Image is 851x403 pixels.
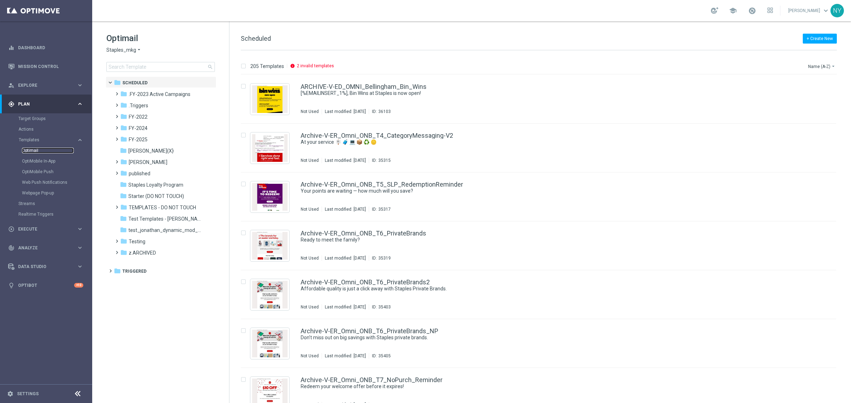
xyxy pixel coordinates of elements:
[301,139,790,146] a: At your service 🪧 🧳 💻 📦 ♻️ 🪙
[301,84,427,90] a: ARCHIVE-V-ED_OMNI_Bellingham_Bin_Wins
[369,206,391,212] div: ID:
[129,238,145,245] span: Testing
[301,304,319,310] div: Not Used
[822,7,830,15] span: keyboard_arrow_down
[234,124,850,172] div: Press SPACE to select this row.
[8,45,84,51] div: equalizer Dashboard
[128,182,183,188] span: Staples Loyalty Program
[120,158,127,165] i: folder
[8,45,15,51] i: equalizer
[290,63,295,68] i: info
[8,82,15,89] i: person_search
[120,249,127,256] i: folder
[18,137,84,143] div: Templates keyboard_arrow_right
[18,246,77,250] span: Analyze
[77,101,83,107] i: keyboard_arrow_right
[234,172,850,221] div: Press SPACE to select this row.
[378,206,391,212] div: 35317
[22,180,74,185] a: Web Push Notifications
[8,264,84,269] div: Data Studio keyboard_arrow_right
[77,226,83,232] i: keyboard_arrow_right
[252,183,288,211] img: 35317.jpeg
[252,134,288,162] img: 35315.jpeg
[322,158,369,163] div: Last modified: [DATE]
[18,102,77,106] span: Plan
[301,353,319,359] div: Not Used
[18,126,74,132] a: Actions
[378,353,391,359] div: 35405
[22,148,74,153] a: Optimail
[122,80,148,86] span: Scheduled
[322,255,369,261] div: Last modified: [DATE]
[77,244,83,251] i: keyboard_arrow_right
[18,116,74,121] a: Target Groups
[378,109,391,114] div: 36103
[301,334,806,341] div: Don’t miss out on big savings with Staples private brands.
[803,34,837,44] button: + Create New
[8,57,83,76] div: Mission Control
[19,138,69,142] span: Templates
[250,63,284,69] p: 205 Templates
[22,169,74,175] a: OptiMobile Push
[136,47,142,53] i: arrow_drop_down
[301,230,426,237] a: Archive-V-ER_Omni_ONB_T6_PrivateBrands
[301,132,453,139] a: Archive-V-ER_Omni_ONB_T4_CategoryMessaging-V2
[128,216,201,222] span: Test Templates - Jonas
[301,285,806,292] div: Affordable quality is just a click away with Staples Private Brands.
[322,109,369,114] div: Last modified: [DATE]
[378,158,391,163] div: 35315
[301,279,430,285] a: Archive-V-ER_Omni_ONB_T6_PrivateBrands2
[297,63,334,69] p: 2 invalid templates
[8,226,84,232] div: play_circle_outline Execute keyboard_arrow_right
[120,238,127,245] i: folder
[129,159,167,165] span: jonathan_testing_folder
[114,267,121,274] i: folder
[301,334,790,341] a: Don’t miss out on big savings with Staples private brands.
[369,255,391,261] div: ID:
[17,392,39,396] a: Settings
[729,7,737,15] span: school
[129,114,148,120] span: FY-2022
[301,383,806,390] div: Redeem your welcome offer before it expires!
[106,47,142,53] button: Staples_mkg arrow_drop_down
[8,245,84,251] button: track_changes Analyze keyboard_arrow_right
[301,383,790,390] a: Redeem your welcome offer before it expires!
[120,102,127,109] i: folder
[120,90,127,97] i: folder
[322,304,369,310] div: Last modified: [DATE]
[807,62,837,70] button: Name (A-Z)arrow_drop_down
[128,227,201,233] span: test_jonathan_dynamic_mod_{X}
[18,227,77,231] span: Execute
[8,245,15,251] i: track_changes
[369,304,391,310] div: ID:
[207,64,213,70] span: search
[128,193,184,199] span: Starter (DO NOT TOUCH)
[788,5,830,16] a: [PERSON_NAME]keyboard_arrow_down
[120,215,127,222] i: folder
[129,170,150,177] span: published
[378,304,391,310] div: 35403
[369,158,391,163] div: ID:
[18,276,74,295] a: Optibot
[301,328,438,334] a: Archive-V-ER_Omni_ONB_T6_PrivateBrands_NP
[106,33,215,44] h1: Optimail
[301,109,319,114] div: Not Used
[120,124,127,131] i: folder
[128,148,174,154] span: jonathan_pr_test_{X}
[18,38,83,57] a: Dashboard
[234,75,850,124] div: Press SPACE to select this row.
[18,83,77,87] span: Explore
[8,226,77,232] div: Execute
[19,138,77,142] div: Templates
[129,102,148,109] span: .Triggers
[106,47,136,53] span: Staples_mkg
[77,82,83,89] i: keyboard_arrow_right
[22,156,91,166] div: OptiMobile In-App
[22,188,91,198] div: Webpage Pop-up
[129,204,196,211] span: TEMPLATES - DO NOT TOUCH
[129,91,190,97] span: .FY-2023 Active Campaigns
[234,221,850,270] div: Press SPACE to select this row.
[8,101,15,107] i: gps_fixed
[301,139,806,146] div: At your service 🪧 🧳 💻 📦 ♻️ 🪙
[301,285,790,292] a: Affordable quality is just a click away with Staples Private Brands.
